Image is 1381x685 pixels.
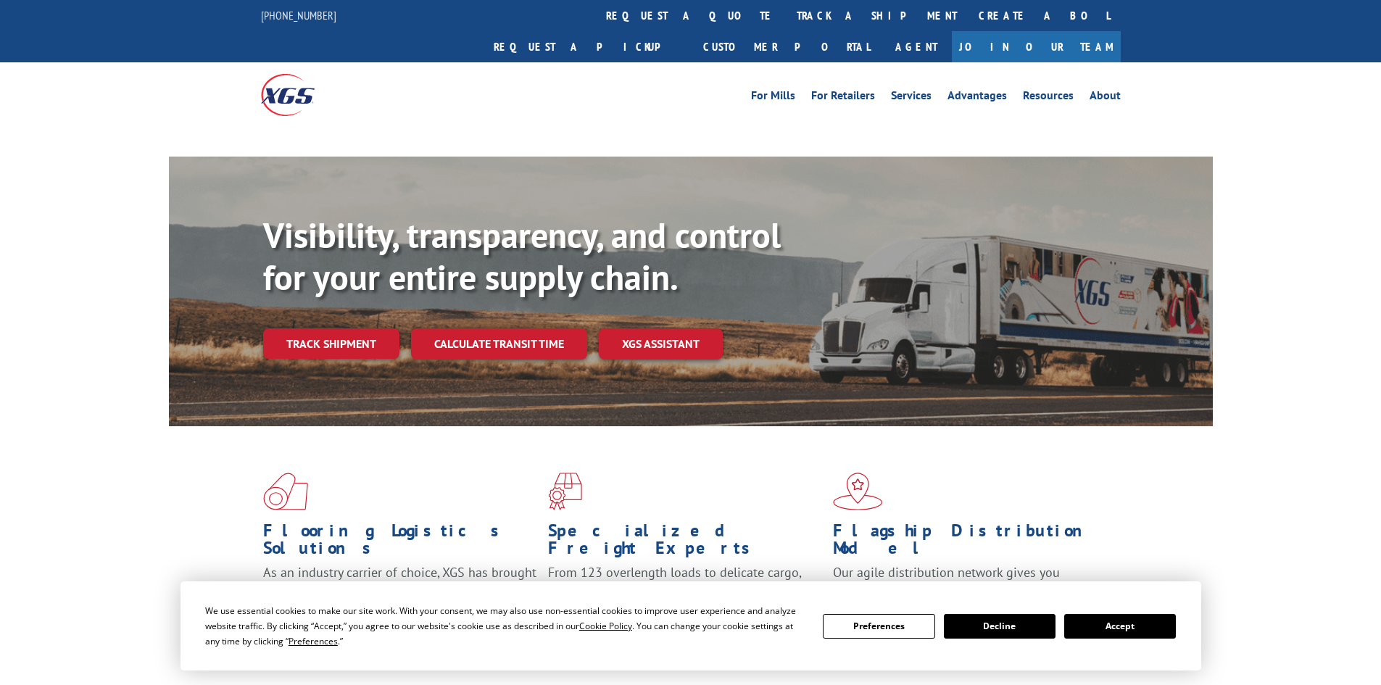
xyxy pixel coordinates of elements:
span: Preferences [289,635,338,647]
span: Our agile distribution network gives you nationwide inventory management on demand. [833,564,1100,598]
a: Agent [881,31,952,62]
h1: Flooring Logistics Solutions [263,522,537,564]
a: For Retailers [811,90,875,106]
a: XGS ASSISTANT [599,328,723,360]
a: Resources [1023,90,1074,106]
button: Decline [944,614,1056,639]
span: As an industry carrier of choice, XGS has brought innovation and dedication to flooring logistics... [263,564,536,615]
a: About [1090,90,1121,106]
img: xgs-icon-flagship-distribution-model-red [833,473,883,510]
p: From 123 overlength loads to delicate cargo, our experienced staff knows the best way to move you... [548,564,822,628]
a: Calculate transit time [411,328,587,360]
h1: Specialized Freight Experts [548,522,822,564]
div: Cookie Consent Prompt [181,581,1201,671]
a: Services [891,90,932,106]
a: Advantages [947,90,1007,106]
a: For Mills [751,90,795,106]
a: Track shipment [263,328,399,359]
button: Preferences [823,614,934,639]
h1: Flagship Distribution Model [833,522,1107,564]
b: Visibility, transparency, and control for your entire supply chain. [263,212,781,299]
a: [PHONE_NUMBER] [261,8,336,22]
a: Request a pickup [483,31,692,62]
div: We use essential cookies to make our site work. With your consent, we may also use non-essential ... [205,603,805,649]
img: xgs-icon-total-supply-chain-intelligence-red [263,473,308,510]
a: Join Our Team [952,31,1121,62]
button: Accept [1064,614,1176,639]
span: Cookie Policy [579,620,632,632]
a: Customer Portal [692,31,881,62]
img: xgs-icon-focused-on-flooring-red [548,473,582,510]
